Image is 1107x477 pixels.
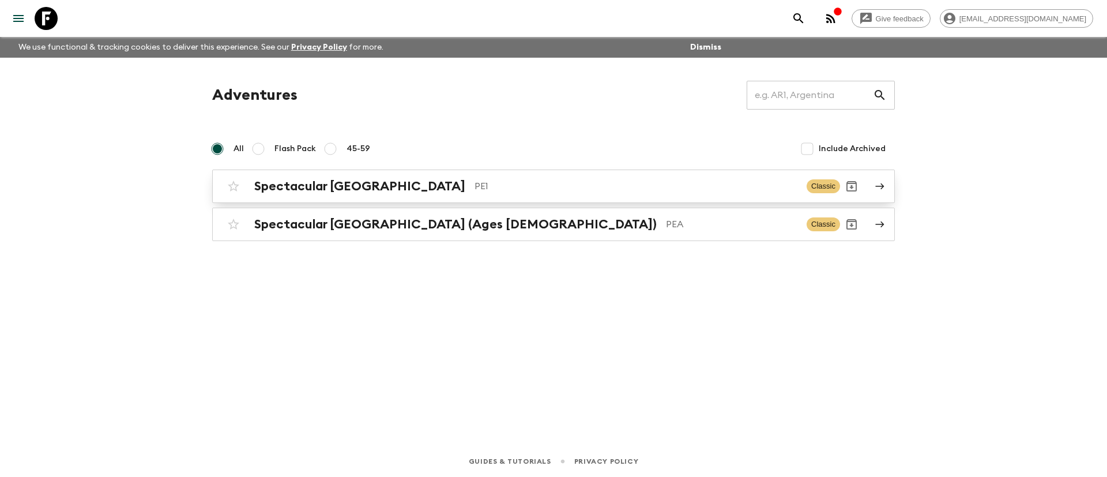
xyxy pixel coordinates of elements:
[687,39,724,55] button: Dismiss
[574,455,638,468] a: Privacy Policy
[254,217,657,232] h2: Spectacular [GEOGRAPHIC_DATA] (Ages [DEMOGRAPHIC_DATA])
[475,179,797,193] p: PE1
[212,208,895,241] a: Spectacular [GEOGRAPHIC_DATA] (Ages [DEMOGRAPHIC_DATA])PEAClassicArchive
[807,179,840,193] span: Classic
[212,84,298,107] h1: Adventures
[254,179,465,194] h2: Spectacular [GEOGRAPHIC_DATA]
[14,37,388,58] p: We use functional & tracking cookies to deliver this experience. See our for more.
[953,14,1093,23] span: [EMAIL_ADDRESS][DOMAIN_NAME]
[469,455,551,468] a: Guides & Tutorials
[869,14,930,23] span: Give feedback
[807,217,840,231] span: Classic
[212,170,895,203] a: Spectacular [GEOGRAPHIC_DATA]PE1ClassicArchive
[819,143,886,155] span: Include Archived
[840,213,863,236] button: Archive
[940,9,1093,28] div: [EMAIL_ADDRESS][DOMAIN_NAME]
[7,7,30,30] button: menu
[291,43,347,51] a: Privacy Policy
[347,143,370,155] span: 45-59
[666,217,797,231] p: PEA
[274,143,316,155] span: Flash Pack
[787,7,810,30] button: search adventures
[747,79,873,111] input: e.g. AR1, Argentina
[840,175,863,198] button: Archive
[234,143,244,155] span: All
[852,9,931,28] a: Give feedback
